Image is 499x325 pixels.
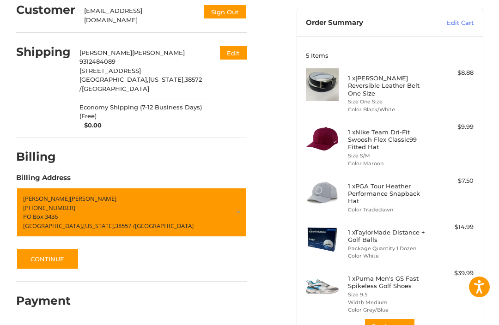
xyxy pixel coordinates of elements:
[348,306,430,314] li: Color Grey/Blue
[432,269,474,278] div: $39.99
[203,4,247,19] button: Sign Out
[348,182,430,205] h4: 1 x PGA Tour Heather Performance Snapback Hat
[79,76,148,83] span: [GEOGRAPHIC_DATA],
[23,194,70,203] span: [PERSON_NAME]
[23,204,75,212] span: [PHONE_NUMBER]
[348,291,430,299] li: Size 9.5
[348,252,430,260] li: Color White
[16,248,79,270] button: Continue
[306,52,474,59] h3: 5 Items
[79,76,202,92] span: 38572 /
[132,49,185,56] span: [PERSON_NAME]
[348,299,430,307] li: Width Medium
[432,68,474,78] div: $8.88
[432,176,474,186] div: $7.50
[348,275,430,290] h4: 1 x Puma Men's GS Fast Spikeless Golf Shoes
[79,49,132,56] span: [PERSON_NAME]
[79,103,211,121] span: Economy Shipping (7-12 Business Days) (Free)
[70,194,116,203] span: [PERSON_NAME]
[135,222,194,230] span: [GEOGRAPHIC_DATA]
[348,229,430,244] h4: 1 x TaylorMade Distance + Golf Balls
[16,294,71,308] h2: Payment
[79,121,102,130] span: $0.00
[348,152,430,160] li: Size S/M
[420,18,474,28] a: Edit Cart
[432,223,474,232] div: $14.99
[220,46,247,60] button: Edit
[79,58,116,65] span: 9312484089
[79,67,141,74] span: [STREET_ADDRESS]
[348,106,430,114] li: Color Black/White
[83,222,115,230] span: [US_STATE],
[432,122,474,132] div: $9.99
[348,245,430,253] li: Package Quantity 1 Dozen
[23,222,83,230] span: [GEOGRAPHIC_DATA],
[16,187,247,237] a: Enter or select a different address
[16,3,75,17] h2: Customer
[84,6,194,24] div: [EMAIL_ADDRESS][DOMAIN_NAME]
[148,76,185,83] span: [US_STATE],
[82,85,149,92] span: [GEOGRAPHIC_DATA]
[23,212,58,221] span: PO Box 3436
[16,150,70,164] h2: Billing
[115,222,135,230] span: 38557 /
[16,173,71,187] legend: Billing Address
[348,206,430,214] li: Color Tradedawn
[306,18,420,28] h3: Order Summary
[348,128,430,151] h4: 1 x Nike Team Dri-Fit Swoosh Flex Classic99 Fitted Hat
[348,74,430,97] h4: 1 x [PERSON_NAME] Reversible Leather Belt One Size
[348,98,430,106] li: Size One Size
[16,45,71,59] h2: Shipping
[348,160,430,168] li: Color Maroon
